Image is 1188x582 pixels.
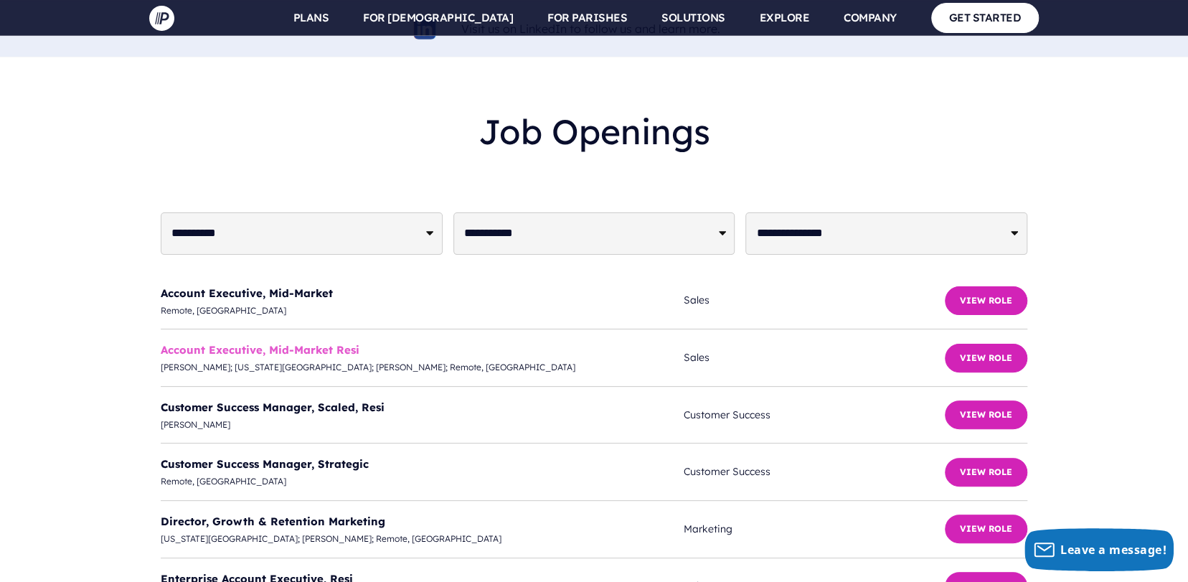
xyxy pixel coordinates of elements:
span: Remote, [GEOGRAPHIC_DATA] [161,474,684,489]
button: View Role [945,286,1027,315]
span: Leave a message! [1060,542,1166,558]
button: View Role [945,400,1027,429]
button: Leave a message! [1024,528,1174,571]
a: Account Executive, Mid-Market Resi [161,343,359,357]
a: Account Executive, Mid-Market [161,286,333,300]
button: View Role [945,344,1027,372]
span: [US_STATE][GEOGRAPHIC_DATA]; [PERSON_NAME]; Remote, [GEOGRAPHIC_DATA] [161,531,684,547]
span: Customer Success [684,406,945,424]
span: [PERSON_NAME] [161,417,684,433]
button: View Role [945,458,1027,487]
h2: Job Openings [161,100,1027,164]
a: Director, Growth & Retention Marketing [161,515,385,528]
a: Customer Success Manager, Scaled, Resi [161,400,385,414]
span: Marketing [684,520,945,538]
span: Remote, [GEOGRAPHIC_DATA] [161,303,684,319]
span: Customer Success [684,463,945,481]
button: View Role [945,515,1027,543]
a: GET STARTED [931,3,1039,32]
span: Sales [684,349,945,367]
span: Sales [684,291,945,309]
span: [PERSON_NAME]; [US_STATE][GEOGRAPHIC_DATA]; [PERSON_NAME]; Remote, [GEOGRAPHIC_DATA] [161,360,684,375]
a: Customer Success Manager, Strategic [161,457,369,471]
